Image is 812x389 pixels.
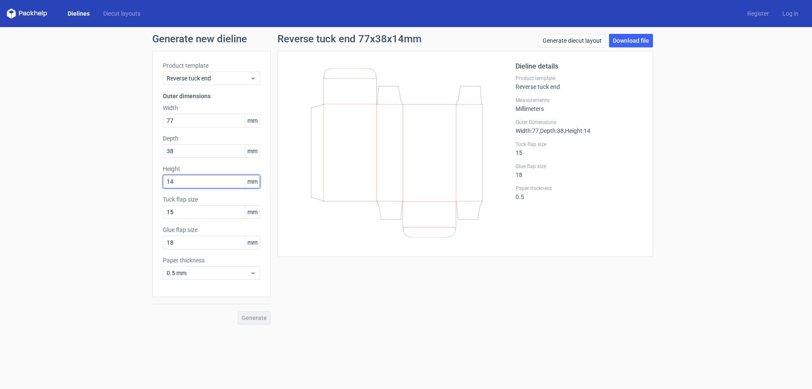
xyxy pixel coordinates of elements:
h1: Generate new dieline [152,34,660,44]
a: Register [741,9,776,18]
span: , Height : 14 [564,127,590,134]
label: Paper thickness [163,256,260,265]
span: mm [245,114,260,127]
a: Log in [776,9,805,18]
span: mm [245,145,260,157]
label: Glue flap size [163,226,260,234]
span: 0.5 mm [167,269,250,277]
h3: Outer dimensions [163,92,260,100]
span: Reverse tuck end [167,74,250,83]
a: Diecut layouts [96,9,147,18]
div: 18 [516,163,642,178]
label: Tuck flap size [163,195,260,204]
div: Millimeters [516,97,642,112]
span: mm [245,236,260,249]
a: Download file [609,34,653,47]
label: Outer Dimensions [516,119,642,126]
h1: Reverse tuck end 77x38x14mm [277,34,422,44]
div: 15 [516,141,642,156]
label: Measurements [516,97,642,104]
a: Generate diecut layout [539,34,606,47]
label: Glue flap size [516,163,642,170]
h2: Dieline details [516,61,642,72]
label: Paper thickness [516,185,642,192]
span: , Depth : 38 [539,127,564,134]
span: mm [245,206,260,218]
label: Height [163,165,260,173]
label: Tuck flap size [516,141,642,148]
div: 0.5 [516,185,642,200]
a: Dielines [61,9,96,18]
span: mm [245,175,260,188]
label: Width [163,104,260,112]
label: Depth [163,134,260,143]
div: Reverse tuck end [516,75,642,90]
span: Width : 77 [516,127,539,134]
label: Product template [163,61,260,70]
label: Product template [516,75,642,82]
